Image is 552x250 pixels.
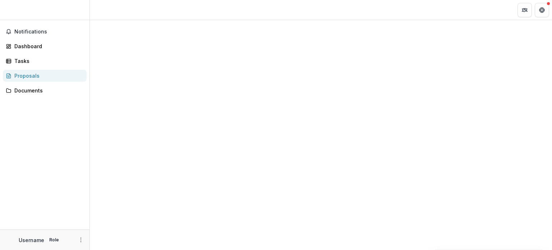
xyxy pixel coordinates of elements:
[14,72,81,79] div: Proposals
[3,70,87,82] a: Proposals
[3,40,87,52] a: Dashboard
[14,42,81,50] div: Dashboard
[14,87,81,94] div: Documents
[517,3,532,17] button: Partners
[3,85,87,96] a: Documents
[77,236,85,244] button: More
[47,237,61,243] p: Role
[3,55,87,67] a: Tasks
[3,26,87,37] button: Notifications
[535,3,549,17] button: Get Help
[14,29,84,35] span: Notifications
[14,57,81,65] div: Tasks
[19,236,44,244] p: Username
